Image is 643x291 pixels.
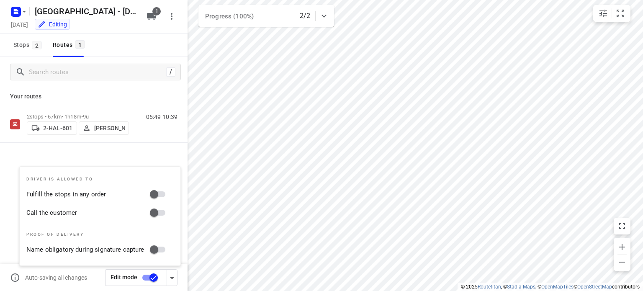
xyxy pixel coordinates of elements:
[32,41,42,49] span: 2
[26,232,170,237] p: Proof of delivery
[541,284,574,290] a: OpenMapTiles
[595,5,612,22] button: Map settings
[25,274,87,281] p: Auto-saving all changes
[612,5,629,22] button: Fit zoom
[29,66,166,79] input: Search routes
[27,113,129,120] p: 2 stops • 67km • 1h18m
[461,284,640,290] li: © 2025 , © , © © contributors
[111,274,137,281] span: Edit mode
[205,13,254,20] span: Progress (100%)
[163,8,180,25] button: More
[83,113,89,120] span: 9u
[507,284,535,290] a: Stadia Maps
[166,67,175,77] div: /
[10,92,177,101] p: Your routes
[152,7,161,15] span: 1
[94,125,125,131] p: [PERSON_NAME]
[13,40,44,50] span: Stops
[8,20,31,29] h5: Project date
[146,113,177,120] p: 05:49-10:39
[31,5,140,18] h5: Antwerpen - Thursday
[27,121,77,135] button: 2-HAL-601
[300,11,310,21] p: 2/2
[75,40,85,49] span: 1
[38,20,67,28] div: You are currently in edit mode.
[43,125,72,131] p: 2-HAL-601
[79,121,129,135] button: [PERSON_NAME]
[577,284,612,290] a: OpenStreetMap
[53,40,87,50] div: Routes
[198,5,334,27] div: Progress (100%)2/2
[26,190,106,199] label: Fulfill the stops in any order
[593,5,630,22] div: small contained button group
[167,272,177,283] div: Driver app settings
[26,208,77,218] label: Call the customer
[26,245,144,255] label: Name obligatory during signature capture
[143,8,160,25] button: 1
[26,177,170,182] p: Driver is allowed to
[478,284,501,290] a: Routetitan
[81,113,83,120] span: •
